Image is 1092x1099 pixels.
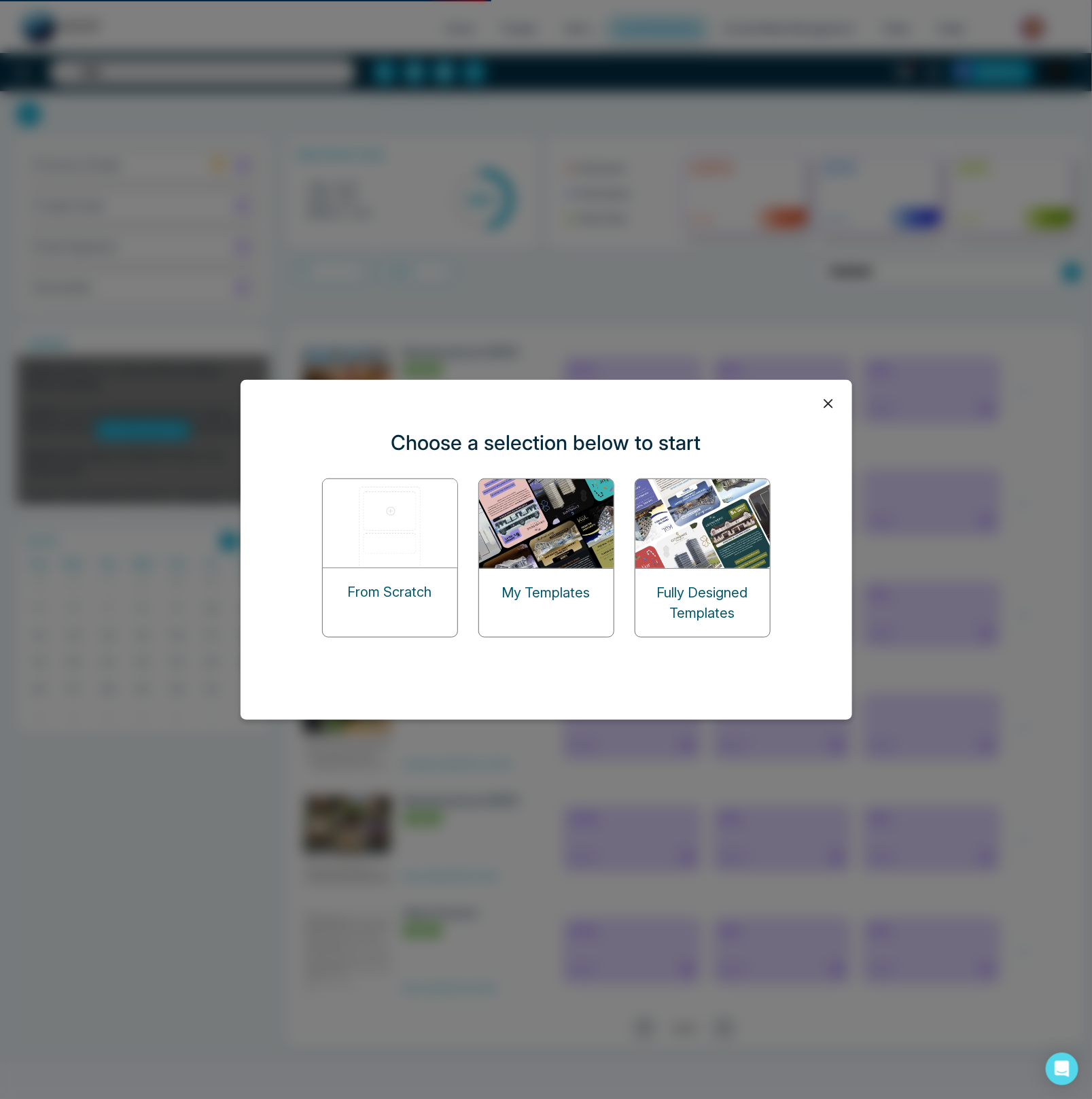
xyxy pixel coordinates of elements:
img: my-templates.png [479,479,615,568]
p: Fully Designed Templates [635,582,770,623]
p: My Templates [502,582,591,603]
p: Choose a selection below to start [391,428,701,458]
img: designed-templates.png [635,479,771,568]
img: start-from-scratch.png [323,479,459,568]
p: From Scratch [348,582,432,602]
div: Open Intercom Messenger [1046,1053,1078,1085]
